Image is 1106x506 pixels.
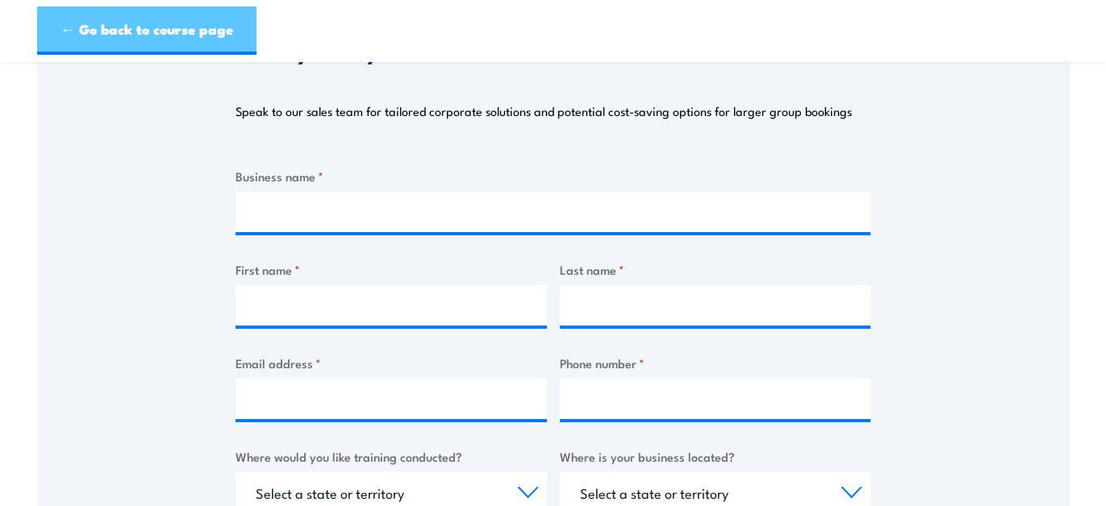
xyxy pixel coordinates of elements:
[236,447,547,466] label: Where would you like training conducted?
[560,260,871,279] label: Last name
[37,6,257,55] a: ← Go back to course page
[236,260,547,279] label: First name
[560,354,871,372] label: Phone number
[236,167,870,185] label: Business name
[236,103,852,119] p: Speak to our sales team for tailored corporate solutions and potential cost-saving options for la...
[560,447,871,466] label: Where is your business located?
[236,354,547,372] label: Email address
[236,44,609,62] h3: Thank you for your interest in this course.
